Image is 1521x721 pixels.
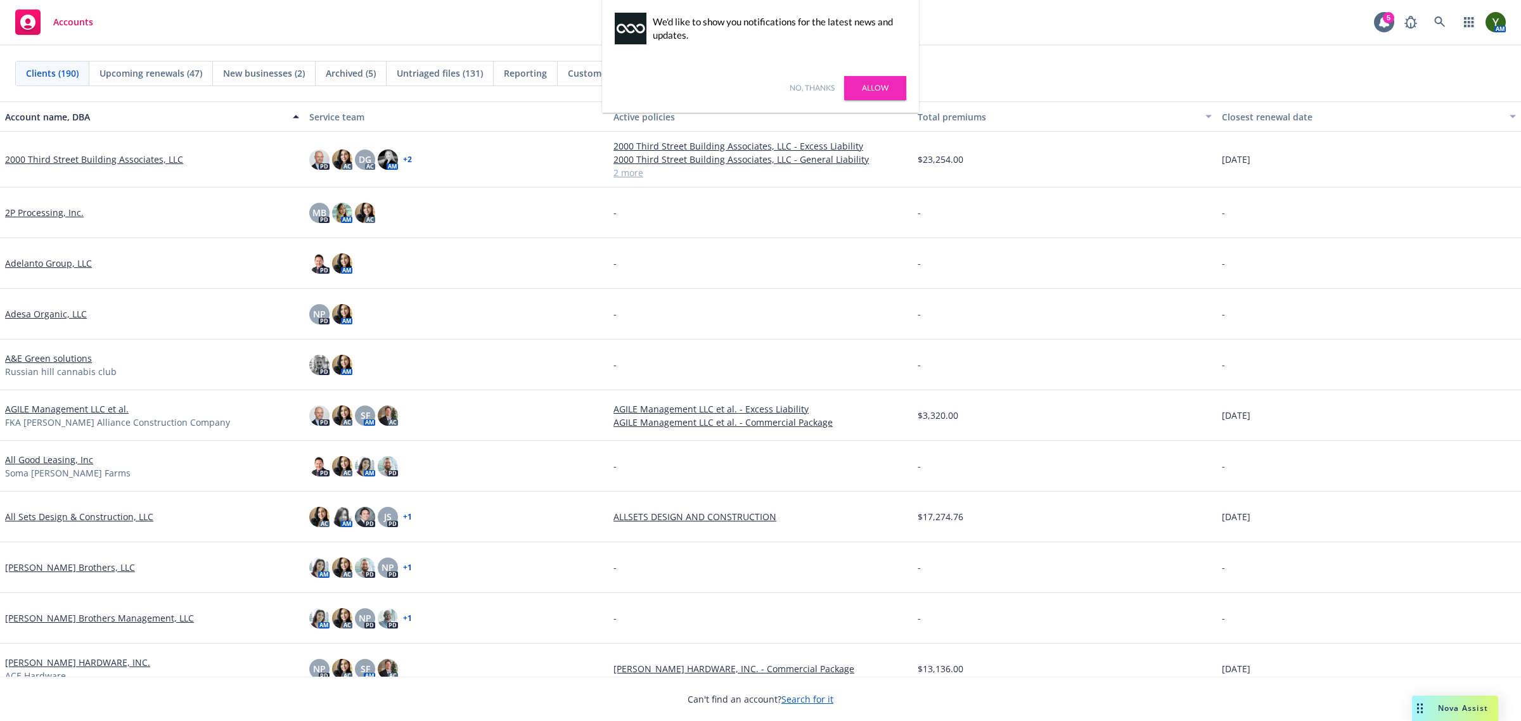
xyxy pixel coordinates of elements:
span: Nova Assist [1438,703,1488,713]
span: DG [359,153,371,166]
span: - [1222,459,1225,473]
span: - [918,307,921,321]
span: [DATE] [1222,409,1250,422]
span: [DATE] [1222,662,1250,675]
a: + 1 [403,615,412,622]
div: Active policies [613,110,908,124]
span: NP [313,662,326,675]
span: - [918,459,921,473]
span: - [613,611,617,625]
a: 2P Processing, Inc. [5,206,84,219]
img: photo [378,405,398,426]
img: photo [378,150,398,170]
span: - [1222,561,1225,574]
span: Can't find an account? [688,692,833,706]
span: - [613,257,617,270]
button: Service team [304,101,608,132]
img: photo [309,253,330,274]
img: photo [355,507,375,527]
span: - [613,206,617,219]
img: photo [1486,12,1506,32]
img: photo [355,203,375,223]
img: photo [332,355,352,375]
img: photo [355,456,375,476]
img: photo [332,150,352,170]
span: $13,136.00 [918,662,963,675]
button: Total premiums [913,101,1217,132]
div: Closest renewal date [1222,110,1502,124]
div: Account name, DBA [5,110,285,124]
span: ACE Hardware [5,669,66,682]
a: + 1 [403,513,412,521]
span: Upcoming renewals (47) [99,67,202,80]
a: 2000 Third Street Building Associates, LLC [5,153,183,166]
img: photo [332,558,352,578]
a: + 2 [403,156,412,163]
span: $23,254.00 [918,153,963,166]
div: Service team [309,110,603,124]
div: 5 [1383,12,1394,23]
span: Accounts [53,17,93,27]
img: photo [332,253,352,274]
a: A&E Green solutions [5,352,92,365]
a: All Sets Design & Construction, LLC [5,510,153,523]
a: AGILE Management LLC et al. - Commercial Package [613,416,908,429]
a: Switch app [1456,10,1482,35]
span: Clients (190) [26,67,79,80]
span: - [918,257,921,270]
a: [PERSON_NAME] Brothers, LLC [5,561,135,574]
button: Active policies [608,101,913,132]
span: Untriaged files (131) [397,67,483,80]
a: Adesa Organic, LLC [5,307,87,321]
div: We'd like to show you notifications for the latest news and updates. [653,15,900,42]
span: [DATE] [1222,510,1250,523]
button: Closest renewal date [1217,101,1521,132]
img: photo [332,659,352,679]
span: Soma [PERSON_NAME] Farms [5,466,131,480]
a: Allow [844,76,906,100]
img: photo [332,203,352,223]
img: photo [378,456,398,476]
div: Total premiums [918,110,1198,124]
a: Accounts [10,4,98,40]
span: - [1222,206,1225,219]
span: MB [312,206,326,219]
span: [DATE] [1222,153,1250,166]
span: - [613,459,617,473]
a: 2000 Third Street Building Associates, LLC - Excess Liability [613,139,908,153]
a: ALLSETS DESIGN AND CONSTRUCTION [613,510,908,523]
span: - [1222,257,1225,270]
a: AGILE Management LLC et al. - Excess Liability [613,402,908,416]
span: NP [359,611,371,625]
span: - [613,358,617,371]
img: photo [309,558,330,578]
a: Adelanto Group, LLC [5,257,92,270]
img: photo [332,456,352,476]
span: - [918,358,921,371]
a: Search for it [781,693,833,705]
a: 2000 Third Street Building Associates, LLC - General Liability [613,153,908,166]
span: JS [384,510,392,523]
span: SF [361,662,370,675]
span: New businesses (2) [223,67,305,80]
a: AGILE Management LLC et al. [5,402,129,416]
a: 2 more [613,166,908,179]
a: All Good Leasing, Inc [5,453,93,466]
a: [PERSON_NAME] HARDWARE, INC. [5,656,150,669]
img: photo [309,456,330,476]
button: Nova Assist [1412,696,1498,721]
span: Archived (5) [326,67,376,80]
a: Report a Bug [1398,10,1423,35]
img: photo [332,608,352,628]
span: - [1222,307,1225,321]
a: No, thanks [790,82,835,94]
span: $3,320.00 [918,409,958,422]
img: photo [378,608,398,628]
img: photo [355,558,375,578]
div: Drag to move [1412,696,1428,721]
a: Search [1427,10,1453,35]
